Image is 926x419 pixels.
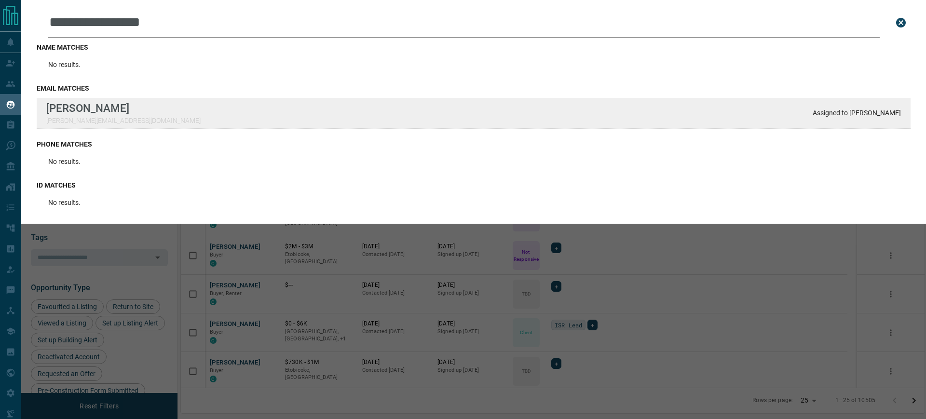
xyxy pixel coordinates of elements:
h3: id matches [37,181,911,189]
h3: name matches [37,43,911,51]
p: Assigned to [PERSON_NAME] [813,109,901,117]
p: [PERSON_NAME] [46,102,201,114]
button: close search bar [891,13,911,32]
h3: email matches [37,84,911,92]
h3: phone matches [37,140,911,148]
p: No results. [48,158,81,165]
p: No results. [48,199,81,206]
p: [PERSON_NAME][EMAIL_ADDRESS][DOMAIN_NAME] [46,117,201,124]
p: No results. [48,61,81,68]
